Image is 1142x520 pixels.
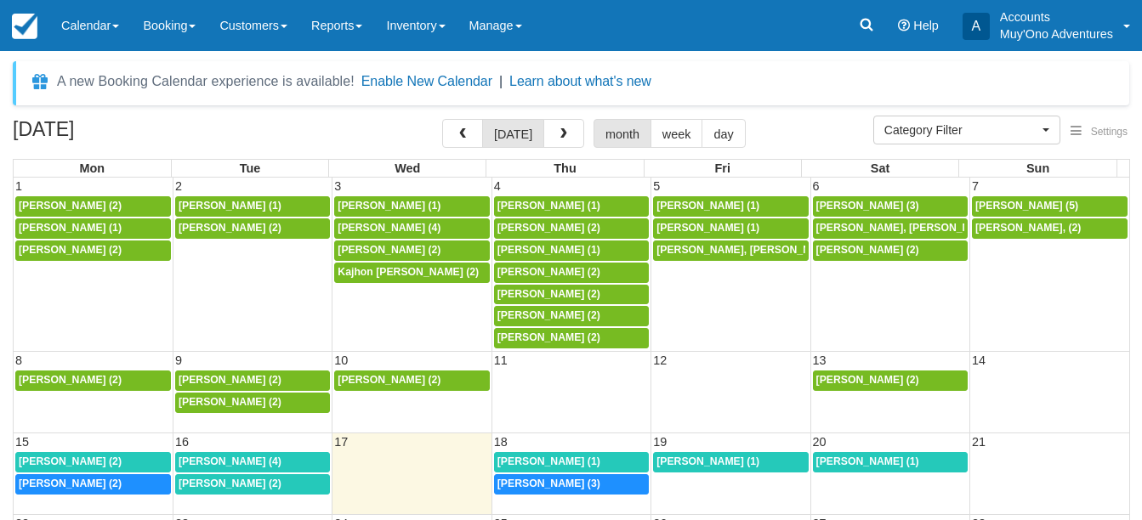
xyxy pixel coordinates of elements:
a: Kajhon [PERSON_NAME] (2) [334,263,489,283]
span: 16 [173,435,190,449]
div: A new Booking Calendar experience is available! [57,71,355,92]
span: [PERSON_NAME] (2) [179,222,281,234]
span: [PERSON_NAME] (1) [338,200,440,212]
a: [PERSON_NAME] (2) [15,452,171,472]
span: [PERSON_NAME] (2) [179,396,281,408]
span: [PERSON_NAME] (2) [19,374,122,386]
span: 15 [14,435,31,449]
span: [PERSON_NAME] (2) [19,244,122,256]
span: [PERSON_NAME] (2) [497,222,600,234]
a: [PERSON_NAME] (2) [334,240,489,261]
a: [PERSON_NAME] (4) [334,218,489,239]
span: [PERSON_NAME] (2) [338,244,440,256]
img: checkfront-main-nav-mini-logo.png [12,14,37,39]
a: [PERSON_NAME] (2) [175,474,330,495]
span: [PERSON_NAME] (1) [179,200,281,212]
span: 1 [14,179,24,193]
a: [PERSON_NAME] (1) [175,196,330,217]
a: [PERSON_NAME] (1) [494,452,649,472]
a: [PERSON_NAME] (1) [494,240,649,261]
a: [PERSON_NAME] (3) [494,474,649,495]
a: [PERSON_NAME] (2) [494,306,649,326]
span: [PERSON_NAME] (5) [975,200,1078,212]
a: [PERSON_NAME] (1) [653,218,808,239]
a: Learn about what's new [509,74,651,88]
span: [PERSON_NAME] (2) [497,309,600,321]
span: [PERSON_NAME] (3) [497,478,600,489]
span: 12 [651,353,668,367]
a: [PERSON_NAME] (5) [972,196,1128,217]
span: [PERSON_NAME] (1) [816,455,919,467]
span: [PERSON_NAME] (1) [19,222,122,234]
span: Sat [871,161,889,175]
span: 11 [492,353,509,367]
span: 21 [970,435,987,449]
a: [PERSON_NAME] (2) [175,370,330,391]
span: [PERSON_NAME] (2) [179,374,281,386]
span: 17 [332,435,349,449]
span: 14 [970,353,987,367]
span: Mon [80,161,105,175]
button: Settings [1060,120,1138,144]
span: Sun [1026,161,1049,175]
span: 19 [651,435,668,449]
a: [PERSON_NAME] (1) [653,196,808,217]
a: [PERSON_NAME] (2) [494,328,649,348]
span: Tue [240,161,261,175]
button: Category Filter [873,116,1060,144]
span: [PERSON_NAME], (2) [975,222,1081,234]
span: [PERSON_NAME] (1) [497,455,600,467]
span: 4 [492,179,503,193]
a: [PERSON_NAME] (1) [494,196,649,217]
i: Help [898,20,910,31]
span: Category Filter [884,122,1038,138]
a: [PERSON_NAME] (1) [653,452,808,472]
button: week [651,119,703,148]
span: [PERSON_NAME] (1) [656,200,759,212]
a: [PERSON_NAME] (2) [813,240,968,261]
span: | [499,74,503,88]
a: [PERSON_NAME], [PERSON_NAME] (2) [813,218,968,239]
span: [PERSON_NAME] (2) [497,288,600,300]
a: [PERSON_NAME] (2) [494,218,649,239]
span: [PERSON_NAME] (2) [497,266,600,278]
h2: [DATE] [13,119,228,150]
span: [PERSON_NAME] (2) [179,478,281,489]
span: [PERSON_NAME] (2) [338,374,440,386]
span: [PERSON_NAME] (2) [816,374,919,386]
a: [PERSON_NAME] (2) [15,474,171,495]
span: [PERSON_NAME], [PERSON_NAME] (2) [816,222,1012,234]
a: [PERSON_NAME] (2) [175,218,330,239]
span: Thu [554,161,576,175]
span: [PERSON_NAME] (3) [816,200,919,212]
span: 8 [14,353,24,367]
a: [PERSON_NAME] (2) [15,240,171,261]
span: [PERSON_NAME] (2) [816,244,919,256]
a: [PERSON_NAME] (2) [15,370,171,391]
a: [PERSON_NAME], [PERSON_NAME] (2) [653,240,808,261]
span: 7 [970,179,980,193]
div: A [963,13,990,40]
span: [PERSON_NAME] (2) [19,200,122,212]
span: 9 [173,353,184,367]
span: 18 [492,435,509,449]
span: Wed [395,161,420,175]
a: [PERSON_NAME], (2) [972,218,1128,239]
a: [PERSON_NAME] (3) [813,196,968,217]
a: [PERSON_NAME] (1) [15,218,171,239]
a: [PERSON_NAME] (2) [494,263,649,283]
span: [PERSON_NAME], [PERSON_NAME] (2) [656,244,852,256]
a: [PERSON_NAME] (2) [494,285,649,305]
span: 20 [811,435,828,449]
span: [PERSON_NAME] (2) [497,331,600,343]
a: [PERSON_NAME] (4) [175,452,330,472]
span: [PERSON_NAME] (1) [497,200,600,212]
span: [PERSON_NAME] (2) [19,455,122,467]
a: [PERSON_NAME] (2) [175,393,330,413]
p: Muy'Ono Adventures [1000,25,1113,42]
button: [DATE] [482,119,544,148]
a: [PERSON_NAME] (1) [334,196,489,217]
span: Help [913,19,939,32]
span: Kajhon [PERSON_NAME] (2) [338,266,479,278]
span: 2 [173,179,184,193]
